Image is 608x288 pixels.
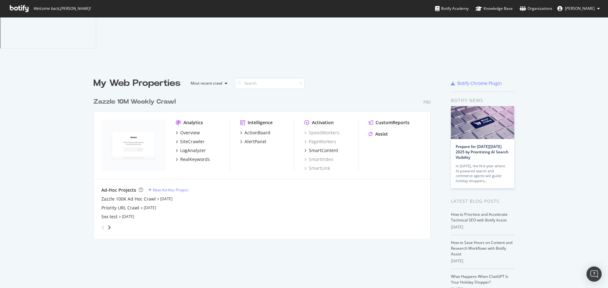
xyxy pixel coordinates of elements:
a: [DATE] [144,205,156,210]
div: Most recent crawl [191,81,222,85]
a: Botify Chrome Plugin [451,80,502,86]
a: SmartLink [304,165,330,171]
img: Prepare for Black Friday 2025 by Prioritizing AI Search Visibility [451,106,514,139]
a: Zazzle 100K Ad Hoc Crawl [101,195,156,202]
div: Pro [423,99,431,105]
a: How to Save Hours on Content and Research Workflows with Botify Assist [451,240,512,257]
a: [DATE] [160,196,173,201]
a: CustomReports [369,119,409,125]
div: Open Intercom Messenger [586,266,602,282]
a: Priority URL Crawl [101,204,139,211]
div: grid [93,90,436,239]
div: Zazzle 10M Weekly Crawl [93,97,176,106]
a: RealKeywords [176,156,210,162]
div: Ad-Hoc Projects [101,187,136,193]
div: AlertPanel [244,138,266,144]
div: RealKeywords [180,156,210,162]
div: Botify news [451,97,515,104]
a: SmartContent [304,147,338,153]
a: 5xx test [101,213,117,220]
div: Activation [312,119,334,125]
a: PageWorkers [304,138,336,144]
input: Search [235,78,305,89]
div: Botify Chrome Plugin [457,80,502,86]
a: LogAnalyzer [176,147,206,153]
div: angle-left [99,222,107,232]
a: What Happens When ChatGPT Is Your Holiday Shopper? [451,274,508,285]
a: [DATE] [122,214,134,219]
div: New Ad-Hoc Project [153,187,188,192]
div: Latest Blog Posts [451,198,515,205]
div: My Web Properties [93,77,180,90]
div: Intelligence [248,119,273,125]
a: Assist [369,131,388,137]
a: Overview [176,129,200,136]
a: How to Prioritize and Accelerate Technical SEO with Botify Assist [451,212,508,223]
div: [DATE] [451,224,515,230]
a: Zazzle 10M Weekly Crawl [93,97,178,106]
a: ActionBoard [240,129,270,136]
div: ActionBoard [244,129,270,136]
a: AlertPanel [240,138,266,144]
div: SmartContent [309,147,338,153]
div: [DATE] [451,258,515,264]
button: Most recent crawl [186,78,230,88]
div: LogAnalyzer [180,147,206,153]
img: zazzle.com [101,119,166,170]
div: Assist [375,131,388,137]
div: Analytics [183,119,203,125]
div: CustomReports [376,119,409,125]
div: angle-right [107,224,111,230]
div: SiteCrawler [180,138,205,144]
a: SiteCrawler [176,138,205,144]
a: New Ad-Hoc Project [148,187,188,192]
a: Prepare for [DATE][DATE] 2025 by Prioritizing AI Search Visibility [456,144,509,160]
div: Overview [180,129,200,136]
a: SpeedWorkers [304,129,339,136]
a: SmartIndex [304,156,333,162]
div: In [DATE], the first year where AI-powered search and commerce agents will guide holiday shoppers… [456,163,510,184]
